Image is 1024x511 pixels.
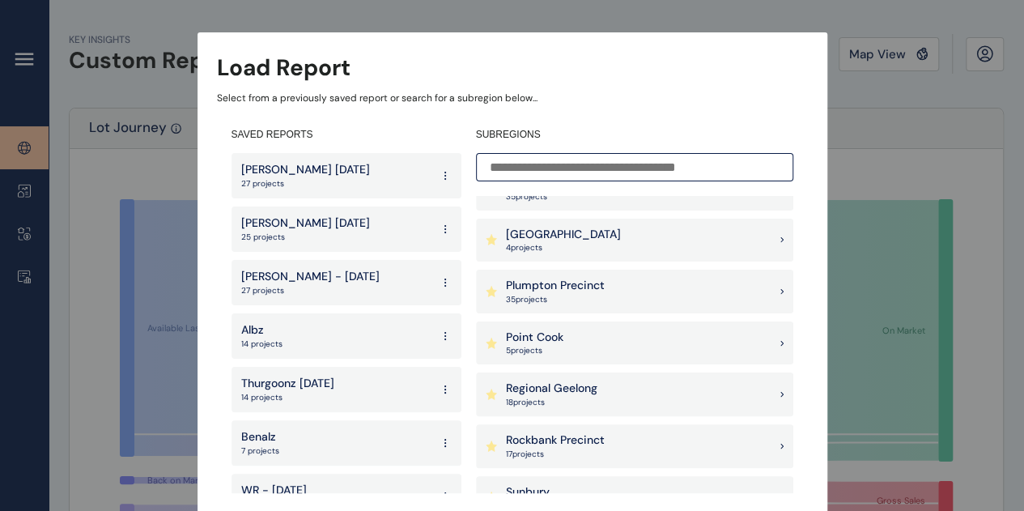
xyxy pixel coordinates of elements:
[241,215,370,232] p: [PERSON_NAME] [DATE]
[241,178,370,189] p: 27 projects
[241,339,283,350] p: 14 projects
[241,376,334,392] p: Thurgoonz [DATE]
[241,232,370,243] p: 25 projects
[241,322,283,339] p: Albz
[506,330,563,346] p: Point Cook
[506,449,605,460] p: 17 project s
[241,445,279,457] p: 7 projects
[506,381,597,397] p: Regional Geelong
[506,345,563,356] p: 5 project s
[241,162,370,178] p: [PERSON_NAME] [DATE]
[506,397,597,408] p: 18 project s
[217,52,351,83] h3: Load Report
[476,128,793,142] h4: SUBREGIONS
[506,484,550,500] p: Sunbury
[241,285,380,296] p: 27 projects
[506,191,661,202] p: 35 project s
[241,269,380,285] p: [PERSON_NAME] - [DATE]
[506,432,605,449] p: Rockbank Precinct
[232,128,461,142] h4: SAVED REPORTS
[217,92,808,105] p: Select from a previously saved report or search for a subregion below...
[241,429,279,445] p: Benalz
[241,392,334,403] p: 14 projects
[506,242,621,253] p: 4 project s
[506,278,605,294] p: Plumpton Precinct
[506,294,605,305] p: 35 project s
[241,483,307,499] p: WR - [DATE]
[506,227,621,243] p: [GEOGRAPHIC_DATA]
